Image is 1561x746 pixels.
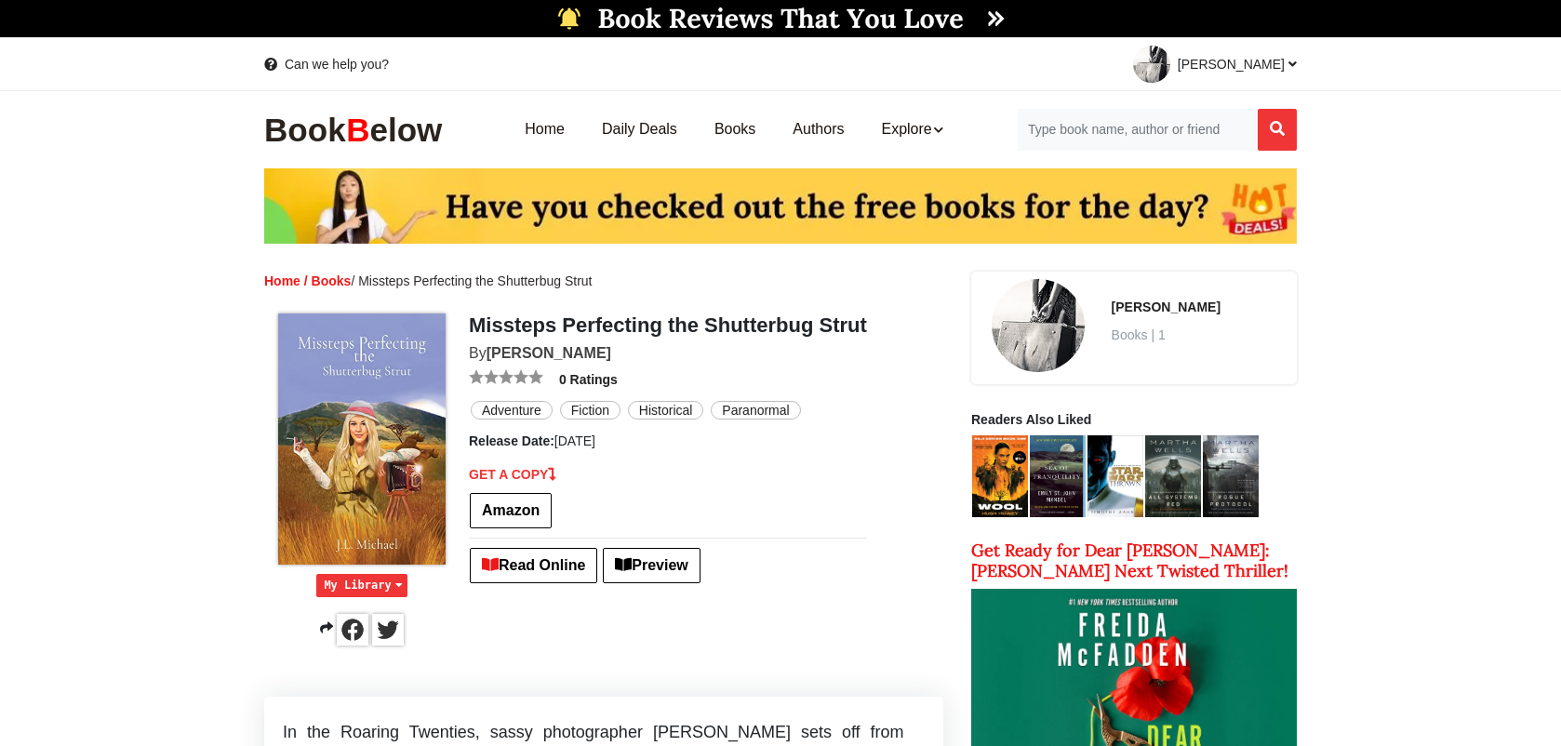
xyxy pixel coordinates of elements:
[506,100,583,159] a: Home
[774,100,862,159] a: Authors
[971,412,1297,428] h2: Readers Also Liked
[487,345,611,361] a: [PERSON_NAME]
[469,432,867,450] li: [DATE]
[337,614,368,646] img: facebook black squer icon
[1112,300,1221,314] a: [PERSON_NAME]
[320,620,333,635] span: Share on social media
[304,273,352,288] a: / Books
[469,433,554,448] b: Release Date:
[628,401,704,420] a: Historical
[971,540,1297,702] a: Get Ready for Dear [PERSON_NAME]: [PERSON_NAME] Next Twisted Thriller!
[470,548,597,583] a: Read Online
[264,168,1297,244] img: Todays Hot Deals
[278,313,446,565] img: Missteps Perfecting the Shutterbug Strut
[469,465,867,484] p: GET A COPY
[316,574,407,597] button: My Library
[1087,435,1143,517] img: Thrawn (Star Wars)
[560,401,620,420] a: Fiction
[1030,435,1086,517] img: Sea of Tranquility
[1118,38,1297,90] a: [PERSON_NAME]
[469,344,867,362] h2: By
[470,493,552,528] a: Amazon
[469,313,867,338] h1: Missteps Perfecting the Shutterbug Strut
[972,435,1028,517] img: Wool
[264,273,300,288] a: Home
[471,401,553,420] a: Adventure
[1258,109,1297,151] button: Search
[711,401,800,420] a: Paranormal
[583,100,696,159] a: Daily Deals
[603,548,700,583] span: Preview
[862,100,961,159] a: Explore
[992,279,1085,372] img: J.L. Michael
[337,620,368,635] a: Share on Facebook
[372,620,404,635] a: Share on Twitter
[1203,435,1259,517] img: Rogue Protocol
[696,100,774,159] a: Books
[372,614,404,646] img: twitter black squer icon
[1145,435,1201,517] img: All Systems Red
[1133,46,1170,83] img: 1757506279.jpg
[1178,57,1297,72] span: [PERSON_NAME]
[1017,109,1258,151] input: Search for Books
[264,111,450,149] img: BookBelow Logo
[971,540,1297,580] h2: Get Ready for Dear [PERSON_NAME]: [PERSON_NAME] Next Twisted Thriller!
[351,273,592,288] span: / Missteps Perfecting the Shutterbug Strut
[559,372,618,387] a: 0 Ratings
[264,55,389,73] a: Can we help you?
[1112,326,1294,344] span: Books | 1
